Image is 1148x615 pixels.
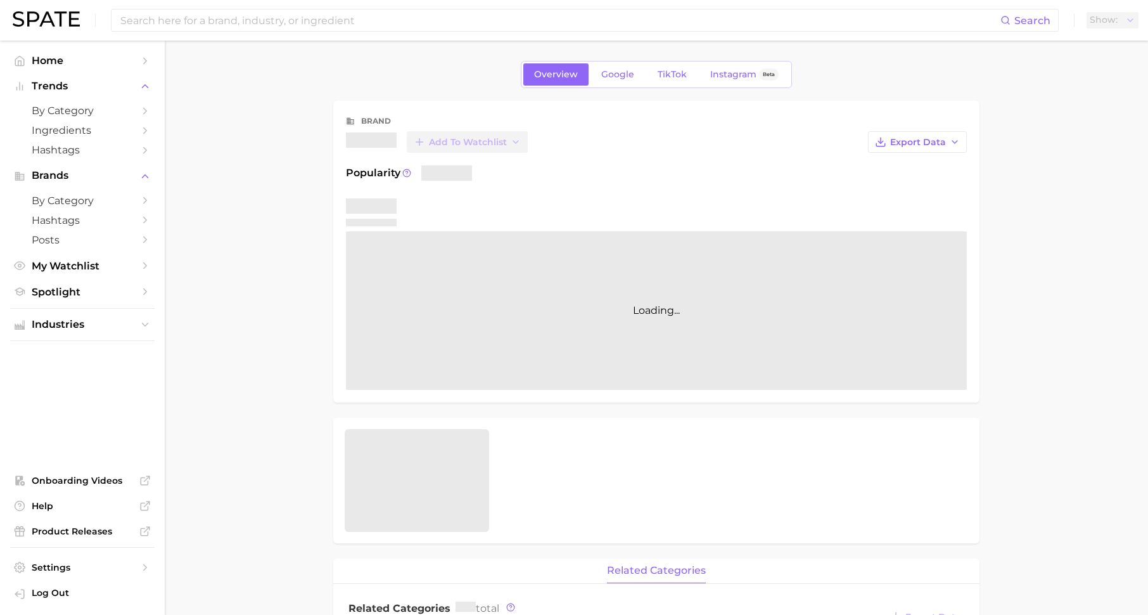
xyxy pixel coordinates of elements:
a: by Category [10,191,155,210]
span: Hashtags [32,144,133,156]
a: by Category [10,101,155,120]
span: Spotlight [32,286,133,298]
a: My Watchlist [10,256,155,276]
div: Loading... [346,231,967,390]
span: Help [32,500,133,512]
a: Google [590,63,645,86]
span: TikTok [658,69,687,80]
button: Export Data [868,131,967,153]
a: Posts [10,230,155,250]
input: Search here for a brand, industry, or ingredient [119,10,1000,31]
a: Hashtags [10,210,155,230]
span: Trends [32,81,133,92]
a: Hashtags [10,140,155,160]
button: Add to Watchlist [407,131,528,153]
span: Show [1090,16,1118,23]
a: Overview [523,63,589,86]
a: Product Releases [10,522,155,541]
span: Add to Watchlist [429,137,507,148]
span: Posts [32,234,133,246]
span: Brands [32,170,133,181]
a: Spotlight [10,282,155,302]
button: Industries [10,315,155,334]
span: Ingredients [32,124,133,136]
span: My Watchlist [32,260,133,272]
div: brand [361,113,391,129]
a: InstagramBeta [699,63,789,86]
span: Settings [32,562,133,573]
span: Google [601,69,634,80]
span: Onboarding Videos [32,475,133,486]
span: Overview [534,69,578,80]
span: Beta [763,69,775,80]
span: Instagram [710,69,756,80]
span: Export Data [890,137,946,148]
a: Log out. Currently logged in with e-mail hannah@spate.nyc. [10,583,155,605]
a: Home [10,51,155,70]
a: Ingredients [10,120,155,140]
a: Settings [10,558,155,577]
a: Onboarding Videos [10,471,155,490]
span: Log Out [32,587,144,599]
span: Product Releases [32,526,133,537]
button: Show [1087,12,1138,29]
span: related categories [607,565,706,576]
span: Popularity [346,165,400,181]
a: TikTok [647,63,698,86]
button: Trends [10,77,155,96]
span: by Category [32,105,133,117]
span: by Category [32,195,133,207]
span: total [456,602,499,614]
span: Home [32,55,133,67]
a: Help [10,496,155,515]
span: Search [1014,15,1050,27]
span: Related Categories [348,602,450,614]
span: Hashtags [32,214,133,226]
span: Industries [32,319,133,330]
button: Brands [10,166,155,185]
img: SPATE [13,11,80,27]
